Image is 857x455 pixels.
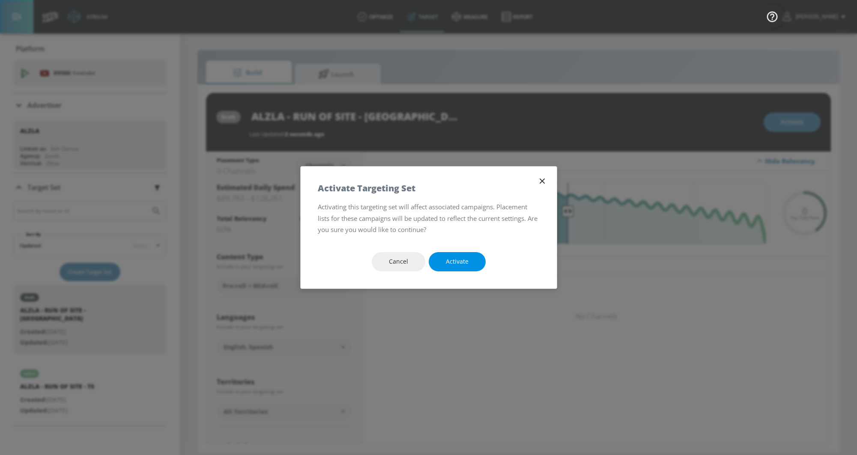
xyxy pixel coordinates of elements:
[372,252,425,271] button: Cancel
[429,252,486,271] button: Activate
[318,184,415,193] h5: Activate Targeting Set
[318,201,540,235] p: Activating this targeting set will affect associated campaigns. Placement lists for these campaig...
[389,256,408,267] span: Cancel
[760,4,784,28] button: Open Resource Center
[446,256,469,267] span: Activate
